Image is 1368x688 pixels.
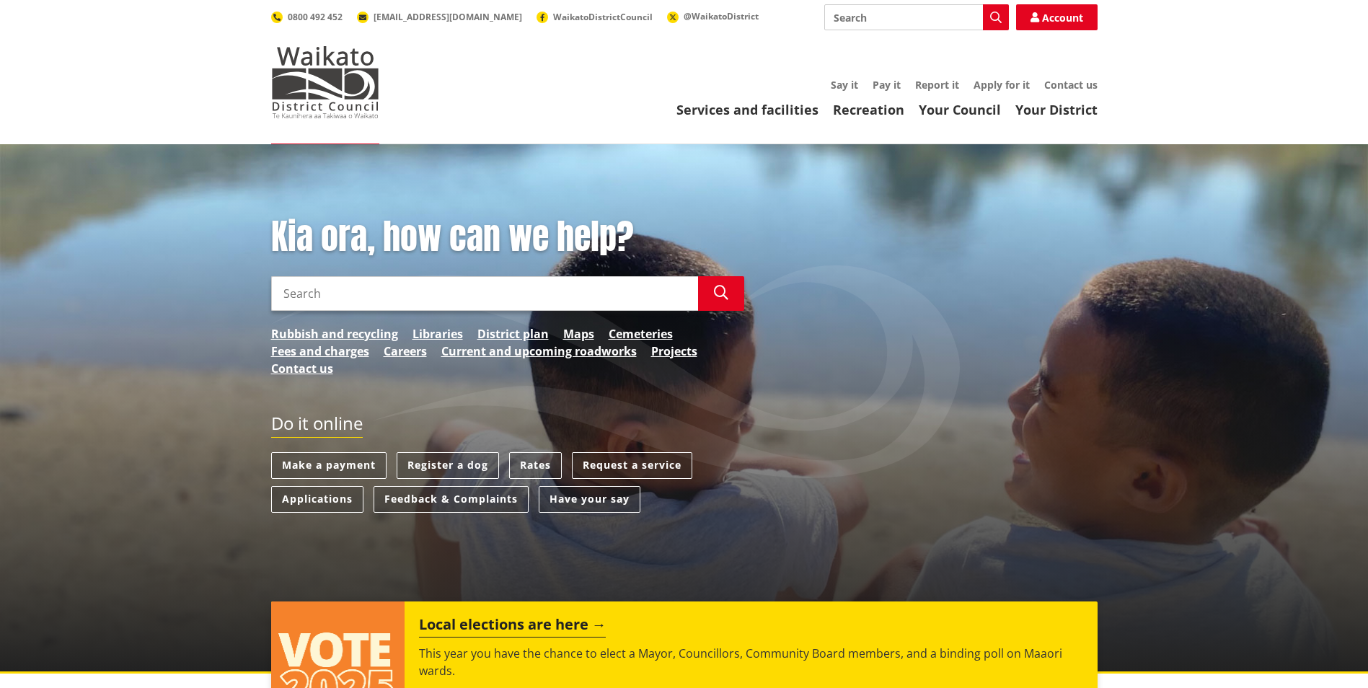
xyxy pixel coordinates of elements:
[824,4,1009,30] input: Search input
[1016,4,1098,30] a: Account
[288,11,343,23] span: 0800 492 452
[271,276,698,311] input: Search input
[271,216,744,258] h1: Kia ora, how can we help?
[271,360,333,377] a: Contact us
[667,10,759,22] a: @WaikatoDistrict
[974,78,1030,92] a: Apply for it
[553,11,653,23] span: WaikatoDistrictCouncil
[833,101,904,118] a: Recreation
[419,645,1082,679] p: This year you have the chance to elect a Mayor, Councillors, Community Board members, and a bindi...
[1044,78,1098,92] a: Contact us
[357,11,522,23] a: [EMAIL_ADDRESS][DOMAIN_NAME]
[374,486,529,513] a: Feedback & Complaints
[397,452,499,479] a: Register a dog
[919,101,1001,118] a: Your Council
[271,413,363,438] h2: Do it online
[374,11,522,23] span: [EMAIL_ADDRESS][DOMAIN_NAME]
[831,78,858,92] a: Say it
[1015,101,1098,118] a: Your District
[684,10,759,22] span: @WaikatoDistrict
[271,486,363,513] a: Applications
[539,486,640,513] a: Have your say
[271,46,379,118] img: Waikato District Council - Te Kaunihera aa Takiwaa o Waikato
[509,452,562,479] a: Rates
[477,325,549,343] a: District plan
[873,78,901,92] a: Pay it
[563,325,594,343] a: Maps
[384,343,427,360] a: Careers
[441,343,637,360] a: Current and upcoming roadworks
[572,452,692,479] a: Request a service
[271,343,369,360] a: Fees and charges
[915,78,959,92] a: Report it
[537,11,653,23] a: WaikatoDistrictCouncil
[651,343,697,360] a: Projects
[609,325,673,343] a: Cemeteries
[271,325,398,343] a: Rubbish and recycling
[419,616,606,638] h2: Local elections are here
[271,11,343,23] a: 0800 492 452
[676,101,818,118] a: Services and facilities
[271,452,387,479] a: Make a payment
[412,325,463,343] a: Libraries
